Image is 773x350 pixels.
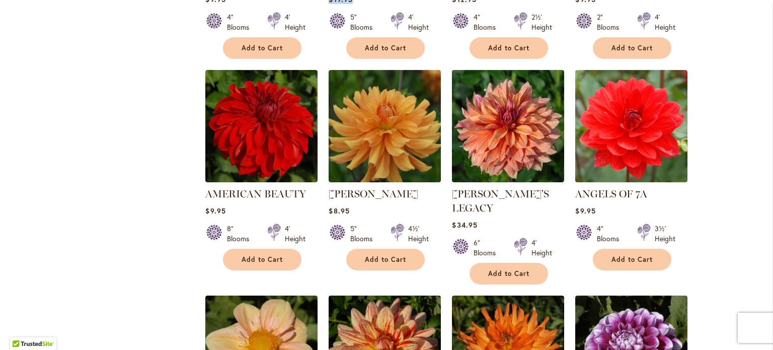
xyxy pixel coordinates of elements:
[223,249,301,270] button: Add to Cart
[575,70,687,182] img: ANGELS OF 7A
[470,37,548,59] button: Add to Cart
[488,269,529,278] span: Add to Cart
[408,12,429,32] div: 4' Height
[242,44,283,52] span: Add to Cart
[346,249,425,270] button: Add to Cart
[285,224,305,244] div: 4' Height
[593,37,671,59] button: Add to Cart
[474,12,502,32] div: 4" Blooms
[575,188,647,200] a: ANGELS OF 7A
[242,255,283,264] span: Add to Cart
[227,224,255,244] div: 8" Blooms
[205,206,225,216] span: $9.95
[365,255,406,264] span: Add to Cart
[223,37,301,59] button: Add to Cart
[611,255,653,264] span: Add to Cart
[285,12,305,32] div: 4' Height
[575,206,595,216] span: $9.95
[452,220,477,230] span: $34.95
[655,12,675,32] div: 4' Height
[227,12,255,32] div: 4" Blooms
[329,175,441,184] a: ANDREW CHARLES
[205,188,306,200] a: AMERICAN BEAUTY
[452,175,564,184] a: Andy's Legacy
[488,44,529,52] span: Add to Cart
[346,37,425,59] button: Add to Cart
[350,224,378,244] div: 5" Blooms
[611,44,653,52] span: Add to Cart
[597,12,625,32] div: 2" Blooms
[329,206,349,216] span: $8.95
[655,224,675,244] div: 3½' Height
[531,12,552,32] div: 2½' Height
[329,188,418,200] a: [PERSON_NAME]
[474,238,502,258] div: 6" Blooms
[593,249,671,270] button: Add to Cart
[8,314,36,342] iframe: Launch Accessibility Center
[452,70,564,182] img: Andy's Legacy
[452,188,549,214] a: [PERSON_NAME]'S LEGACY
[205,175,318,184] a: AMERICAN BEAUTY
[597,224,625,244] div: 4" Blooms
[329,70,441,182] img: ANDREW CHARLES
[575,175,687,184] a: ANGELS OF 7A
[470,263,548,285] button: Add to Cart
[205,70,318,182] img: AMERICAN BEAUTY
[365,44,406,52] span: Add to Cart
[350,12,378,32] div: 5" Blooms
[531,238,552,258] div: 4' Height
[408,224,429,244] div: 4½' Height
